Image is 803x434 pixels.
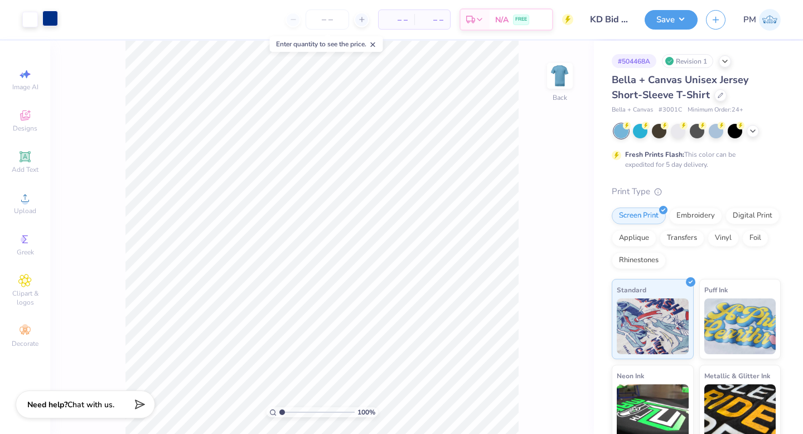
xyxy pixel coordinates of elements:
[688,105,743,115] span: Minimum Order: 24 +
[612,185,781,198] div: Print Type
[306,9,349,30] input: – –
[617,284,646,296] span: Standard
[495,14,509,26] span: N/A
[612,252,666,269] div: Rhinestones
[625,150,762,170] div: This color can be expedited for 5 day delivery.
[515,16,527,23] span: FREE
[67,399,114,410] span: Chat with us.
[743,13,756,26] span: PM
[12,83,38,91] span: Image AI
[27,399,67,410] strong: Need help?
[759,9,781,31] img: Perry Mcloughlin
[662,54,713,68] div: Revision 1
[549,65,571,87] img: Back
[612,208,666,224] div: Screen Print
[742,230,768,247] div: Foil
[14,206,36,215] span: Upload
[625,150,684,159] strong: Fresh Prints Flash:
[612,73,748,102] span: Bella + Canvas Unisex Jersey Short-Sleeve T-Shirt
[6,289,45,307] span: Clipart & logos
[645,10,698,30] button: Save
[659,105,682,115] span: # 3001C
[13,124,37,133] span: Designs
[553,93,567,103] div: Back
[270,36,383,52] div: Enter quantity to see the price.
[617,298,689,354] img: Standard
[421,14,443,26] span: – –
[704,298,776,354] img: Puff Ink
[582,8,636,31] input: Untitled Design
[725,208,780,224] div: Digital Print
[385,14,408,26] span: – –
[12,339,38,348] span: Decorate
[612,105,653,115] span: Bella + Canvas
[612,54,656,68] div: # 504468A
[612,230,656,247] div: Applique
[669,208,722,224] div: Embroidery
[12,165,38,174] span: Add Text
[617,370,644,382] span: Neon Ink
[17,248,34,257] span: Greek
[743,9,781,31] a: PM
[708,230,739,247] div: Vinyl
[704,370,770,382] span: Metallic & Glitter Ink
[704,284,728,296] span: Puff Ink
[357,407,375,417] span: 100 %
[660,230,704,247] div: Transfers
